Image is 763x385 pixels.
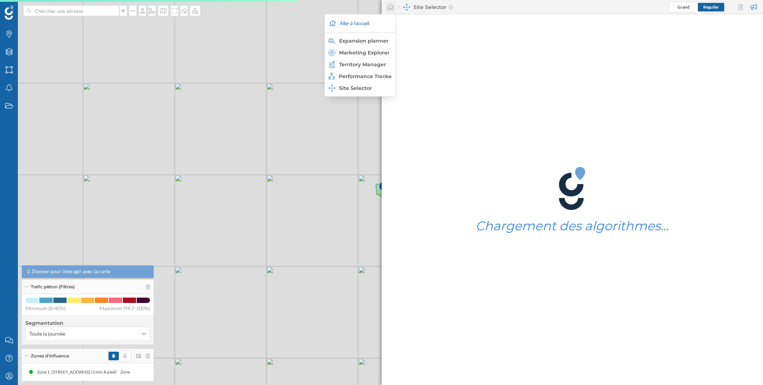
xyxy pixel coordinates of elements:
[100,305,150,312] span: Maximum (99,7-100%)
[398,4,453,11] div: Site Selector
[328,37,391,44] div: Expansion planner
[328,49,335,56] img: explorer.svg
[328,73,335,80] img: monitoring-360.svg
[120,369,204,376] div: Zone 1. [STREET_ADDRESS] (3 min À pied)
[29,330,65,337] span: Toute la journée
[15,5,41,11] span: Support
[31,353,69,359] span: Zones d'influence
[25,305,66,312] span: Minimum (0-40%)
[378,183,390,190] div: 1
[31,284,75,290] span: Trafic piéton (Filtres)
[403,4,410,11] img: dashboards-manager.svg
[327,14,394,32] div: Aller à l'accueil
[37,369,120,376] div: Zone 1. [STREET_ADDRESS] (3 min À pied)
[677,4,690,10] span: Grand
[32,268,111,275] span: Zoomer pour interagir avec la carte
[328,85,335,92] img: dashboards-manager.svg
[328,61,391,68] div: Territory Manager
[475,219,669,233] h1: Chargement des algorithmes…
[703,4,719,10] span: Régulier
[25,319,150,327] h4: Segmentation
[328,73,391,80] div: Performance Tracker
[328,37,335,44] img: search-areas.svg
[328,61,335,68] img: territory-manager.svg
[378,181,389,193] div: 1
[328,85,391,92] div: Site Selector
[328,49,391,56] div: Marketing Explorer
[5,5,14,20] img: Logo Geoblink
[378,181,390,194] img: pois-map-marker.svg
